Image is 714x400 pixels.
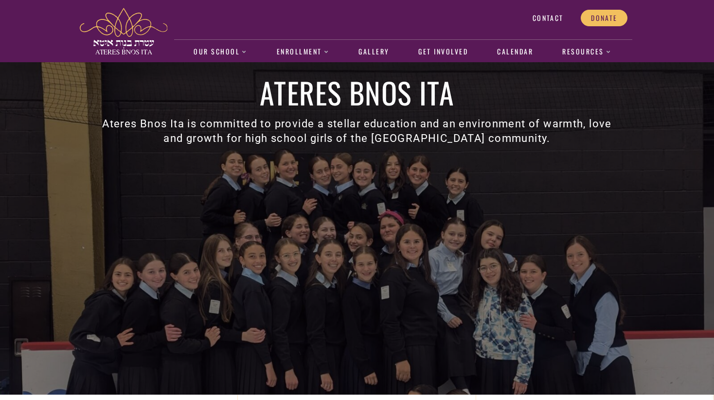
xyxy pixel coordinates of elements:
[271,41,334,63] a: Enrollment
[189,41,252,63] a: Our School
[354,41,394,63] a: Gallery
[413,41,473,63] a: Get Involved
[492,41,538,63] a: Calendar
[80,8,167,54] img: ateres
[557,41,617,63] a: Resources
[95,117,619,146] h3: Ateres Bnos Ita is committed to provide a stellar education and an environment of warmth, love an...
[581,10,627,26] a: Donate
[591,14,617,22] span: Donate
[522,10,573,26] a: Contact
[533,14,563,22] span: Contact
[95,78,619,107] h1: Ateres Bnos Ita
